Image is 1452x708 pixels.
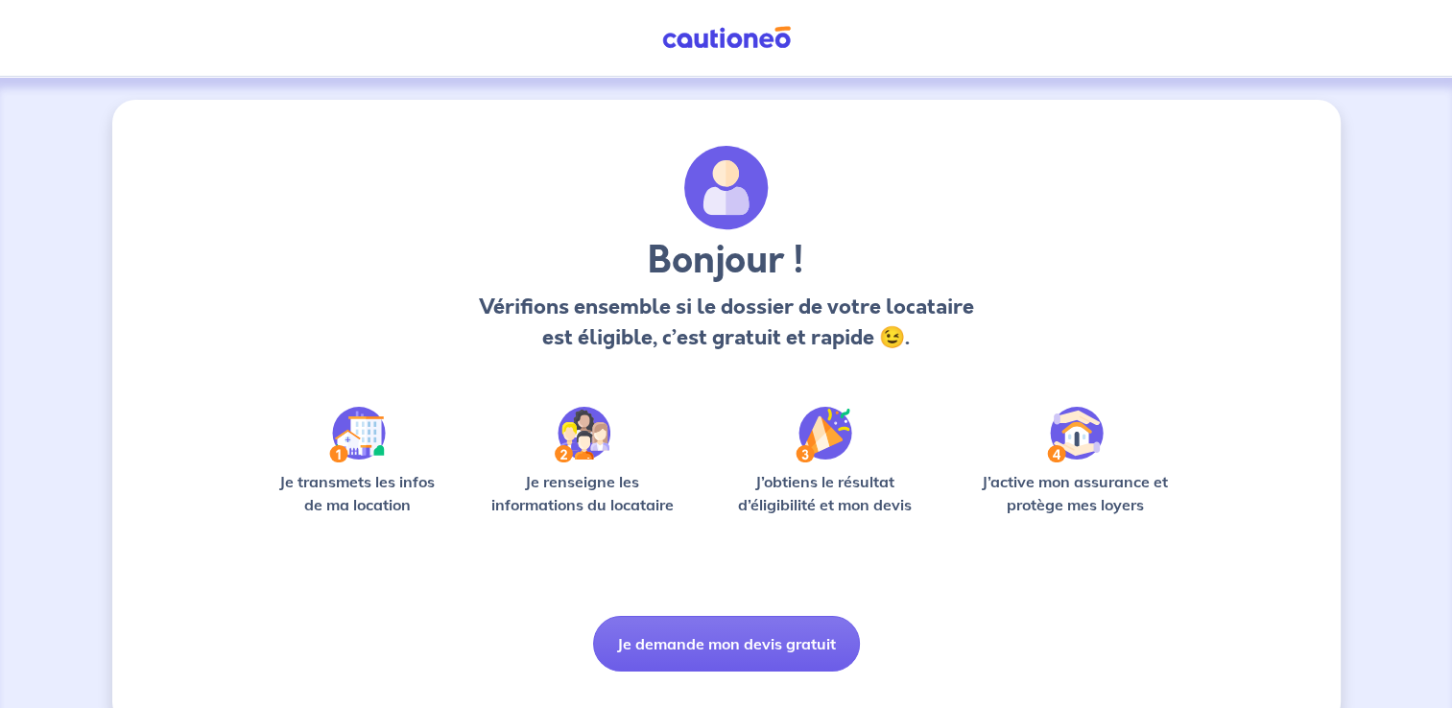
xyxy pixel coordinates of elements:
img: Cautioneo [655,26,798,50]
img: /static/bfff1cf634d835d9112899e6a3df1a5d/Step-4.svg [1047,407,1104,462]
button: Je demande mon devis gratuit [593,616,860,672]
img: /static/c0a346edaed446bb123850d2d04ad552/Step-2.svg [555,407,610,462]
p: J’active mon assurance et protège mes loyers [964,470,1187,516]
img: archivate [684,146,769,230]
p: Je renseigne les informations du locataire [480,470,686,516]
img: /static/f3e743aab9439237c3e2196e4328bba9/Step-3.svg [796,407,852,462]
p: J’obtiens le résultat d’éligibilité et mon devis [716,470,933,516]
h3: Bonjour ! [473,238,979,284]
p: Je transmets les infos de ma location [266,470,449,516]
p: Vérifions ensemble si le dossier de votre locataire est éligible, c’est gratuit et rapide 😉. [473,292,979,353]
img: /static/90a569abe86eec82015bcaae536bd8e6/Step-1.svg [329,407,386,462]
